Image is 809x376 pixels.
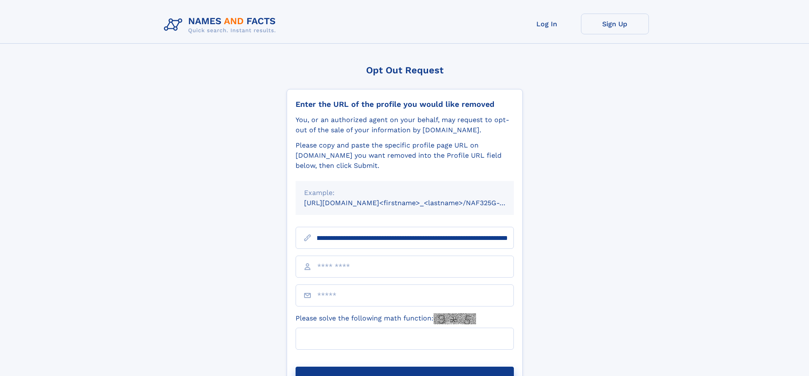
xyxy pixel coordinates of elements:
[296,313,476,324] label: Please solve the following math function:
[287,65,523,75] div: Opt Out Request
[513,14,581,34] a: Log In
[296,140,514,171] div: Please copy and paste the specific profile page URL on [DOMAIN_NAME] you want removed into the Pr...
[581,14,649,34] a: Sign Up
[161,14,283,36] img: Logo Names and Facts
[296,115,514,135] div: You, or an authorized agent on your behalf, may request to opt-out of the sale of your informatio...
[304,188,505,198] div: Example:
[304,199,530,207] small: [URL][DOMAIN_NAME]<firstname>_<lastname>/NAF325G-xxxxxxxx
[296,100,514,109] div: Enter the URL of the profile you would like removed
